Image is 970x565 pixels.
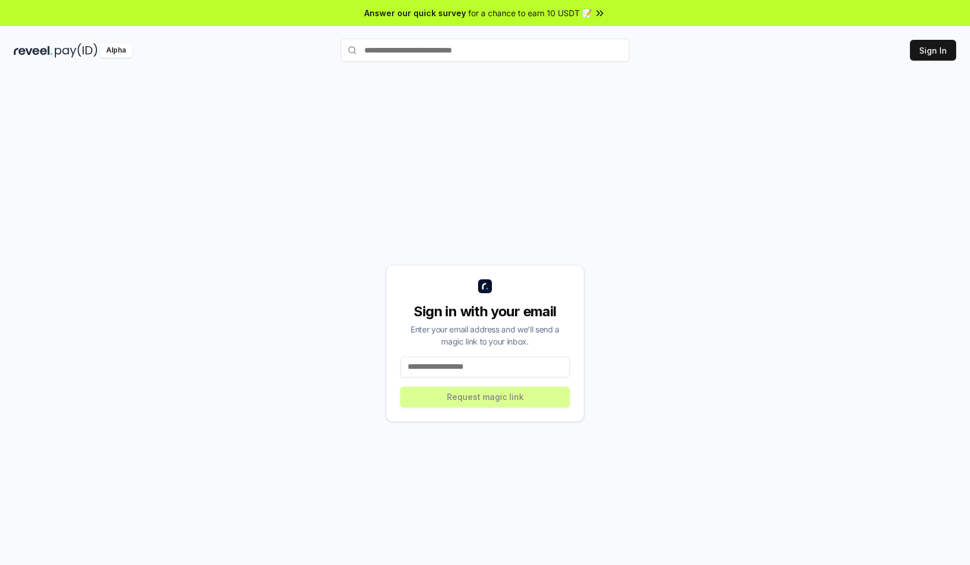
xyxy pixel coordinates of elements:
[14,43,53,58] img: reveel_dark
[400,302,570,321] div: Sign in with your email
[468,7,592,19] span: for a chance to earn 10 USDT 📝
[400,323,570,347] div: Enter your email address and we’ll send a magic link to your inbox.
[478,279,492,293] img: logo_small
[55,43,98,58] img: pay_id
[364,7,466,19] span: Answer our quick survey
[100,43,132,58] div: Alpha
[910,40,956,61] button: Sign In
